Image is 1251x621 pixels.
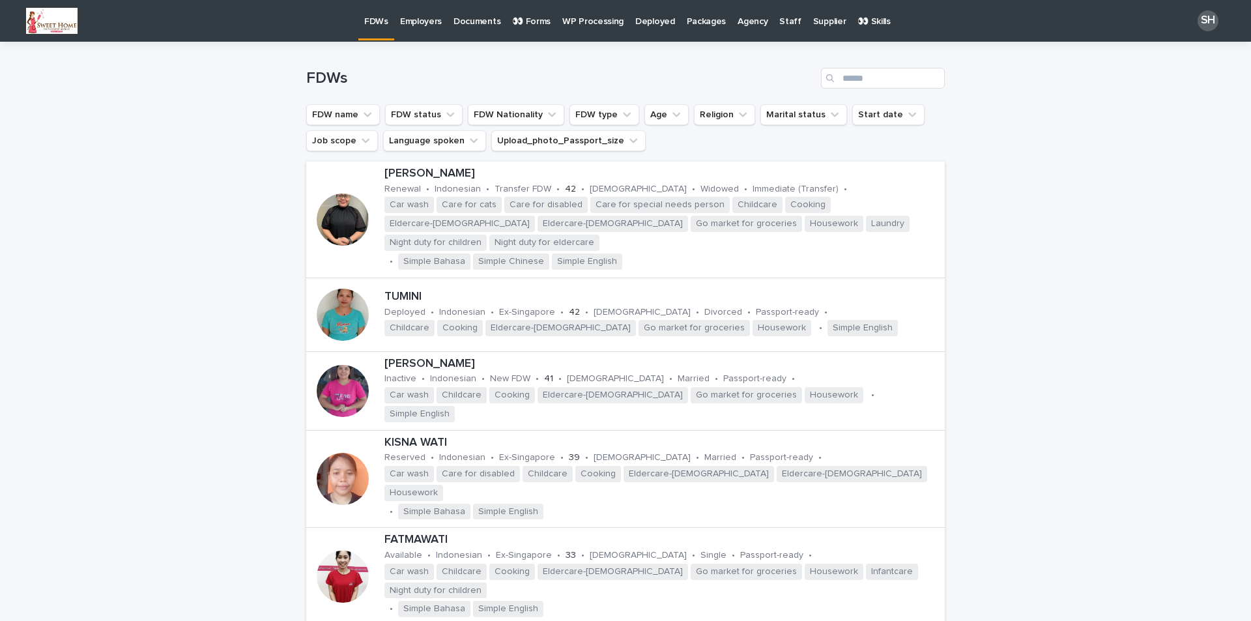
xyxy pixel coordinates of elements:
p: • [536,373,539,384]
span: Night duty for eldercare [489,235,599,251]
p: Indonesian [439,452,485,463]
p: [DEMOGRAPHIC_DATA] [590,184,687,195]
p: Single [700,550,726,561]
span: Housework [805,387,863,403]
p: Passport-ready [756,307,819,318]
p: • [585,452,588,463]
span: Simple English [384,406,455,422]
span: Simple Chinese [473,253,549,270]
span: Simple Bahasa [398,504,470,520]
p: Indonesian [436,550,482,561]
span: Eldercare-[DEMOGRAPHIC_DATA] [624,466,774,482]
a: KISNA WATIReserved•Indonesian•Ex-Singapore•39•[DEMOGRAPHIC_DATA]•Married•Passport-ready•Car washC... [306,431,945,528]
p: • [818,452,822,463]
a: [PERSON_NAME]Renewal•Indonesian•Transfer FDW•42•[DEMOGRAPHIC_DATA]•Widowed•Immediate (Transfer)•C... [306,162,945,278]
button: FDW status [385,104,463,125]
p: Indonesian [435,184,481,195]
p: 41 [544,373,553,384]
p: TUMINI [384,290,940,304]
p: Married [704,452,736,463]
h1: FDWs [306,69,816,88]
p: [DEMOGRAPHIC_DATA] [567,373,664,384]
span: Night duty for children [384,235,487,251]
img: kyJcM8XzGZsULEXS3SRKWvZ_-ytTilfUnDobhQcFBNQ [26,8,78,34]
p: • [792,373,795,384]
p: 39 [569,452,580,463]
p: • [692,184,695,195]
a: TUMINIDeployed•Indonesian•Ex-Singapore•42•[DEMOGRAPHIC_DATA]•Divorced•Passport-ready•ChildcareCoo... [306,278,945,352]
p: • [844,184,847,195]
p: Ex-Singapore [496,550,552,561]
span: Housework [805,564,863,580]
span: Eldercare-[DEMOGRAPHIC_DATA] [485,320,636,336]
span: Simple English [473,601,543,617]
p: • [557,550,560,561]
p: • [487,550,491,561]
p: • [669,373,672,384]
p: [DEMOGRAPHIC_DATA] [594,452,691,463]
span: Care for special needs person [590,197,730,213]
span: Eldercare-[DEMOGRAPHIC_DATA] [777,466,927,482]
span: Laundry [866,216,910,232]
a: [PERSON_NAME]Inactive•Indonesian•New FDW•41•[DEMOGRAPHIC_DATA]•Married•Passport-ready•Car washChi... [306,352,945,431]
span: Night duty for children [384,583,487,599]
p: • [486,184,489,195]
div: SH [1198,10,1218,31]
span: Childcare [384,320,435,336]
button: Religion [694,104,755,125]
p: Indonesian [439,307,485,318]
span: Go market for groceries [691,216,802,232]
span: Go market for groceries [691,387,802,403]
p: • [581,550,584,561]
span: Simple English [473,504,543,520]
span: Car wash [384,564,434,580]
span: Housework [384,485,443,501]
p: Passport-ready [750,452,813,463]
p: • [741,452,745,463]
span: Simple English [552,253,622,270]
p: • [581,184,584,195]
span: Simple English [827,320,898,336]
span: Simple Bahasa [398,601,470,617]
span: Car wash [384,197,434,213]
p: • [696,452,699,463]
p: • [426,184,429,195]
button: FDW Nationality [468,104,564,125]
p: • [390,603,393,614]
span: Care for disabled [437,466,520,482]
p: Renewal [384,184,421,195]
span: Cooking [785,197,831,213]
p: Passport-ready [740,550,803,561]
p: 33 [566,550,576,561]
span: Cooking [489,564,535,580]
p: [DEMOGRAPHIC_DATA] [590,550,687,561]
button: Job scope [306,130,378,151]
p: • [390,506,393,517]
p: 42 [565,184,576,195]
p: Deployed [384,307,425,318]
p: • [585,307,588,318]
p: Ex-Singapore [499,452,555,463]
p: • [390,256,393,267]
p: • [427,550,431,561]
p: KISNA WATI [384,436,940,450]
p: New FDW [490,373,530,384]
p: • [824,307,827,318]
span: Go market for groceries [639,320,750,336]
p: • [871,390,874,401]
span: Cooking [489,387,535,403]
span: Cooking [575,466,621,482]
p: [PERSON_NAME] [384,357,940,371]
p: • [558,373,562,384]
span: Eldercare-[DEMOGRAPHIC_DATA] [538,216,688,232]
p: Passport-ready [723,373,786,384]
p: • [560,307,564,318]
p: • [819,323,822,334]
span: Childcare [732,197,783,213]
p: • [422,373,425,384]
span: Go market for groceries [691,564,802,580]
span: Care for disabled [504,197,588,213]
p: Available [384,550,422,561]
p: • [744,184,747,195]
p: • [491,307,494,318]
